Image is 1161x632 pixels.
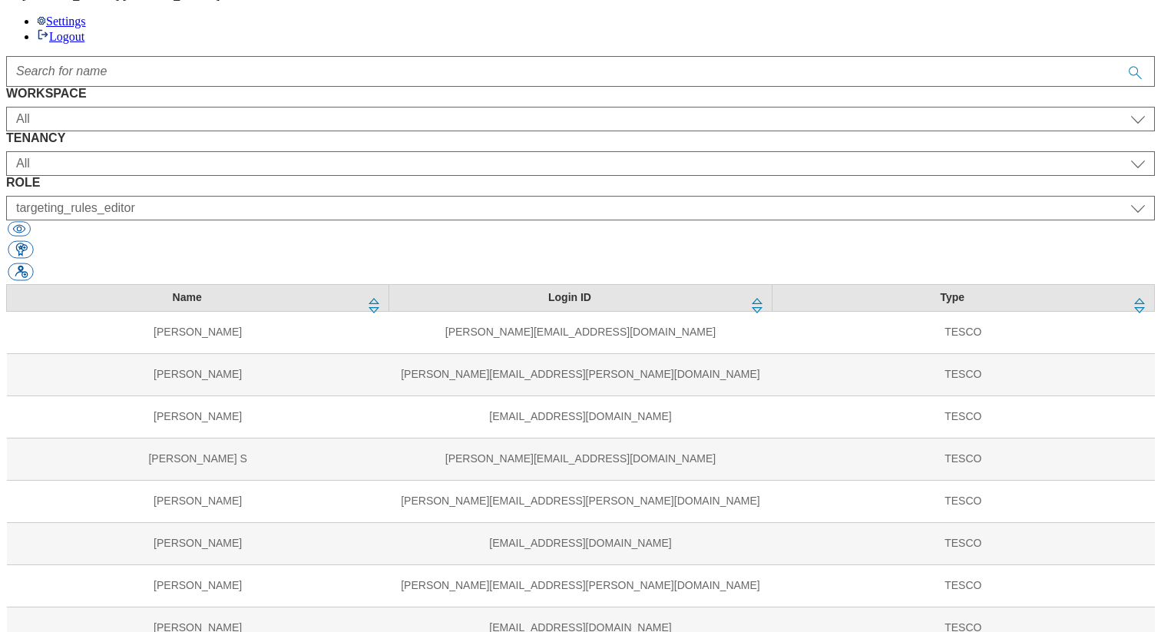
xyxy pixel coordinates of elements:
[7,564,389,607] td: [PERSON_NAME]
[389,311,772,353] td: [PERSON_NAME][EMAIL_ADDRESS][DOMAIN_NAME]
[389,395,772,438] td: [EMAIL_ADDRESS][DOMAIN_NAME]
[7,395,389,438] td: [PERSON_NAME]
[6,176,1155,190] label: ROLE
[37,30,84,43] a: Logout
[6,56,1155,87] input: Accessible label text
[7,311,389,353] td: [PERSON_NAME]
[772,353,1154,395] td: TESCO
[399,291,740,305] div: Login ID
[772,438,1154,480] td: TESCO
[389,480,772,522] td: [PERSON_NAME][EMAIL_ADDRESS][PERSON_NAME][DOMAIN_NAME]
[7,480,389,522] td: [PERSON_NAME]
[7,438,389,480] td: [PERSON_NAME] S
[389,564,772,607] td: [PERSON_NAME][EMAIL_ADDRESS][PERSON_NAME][DOMAIN_NAME]
[389,353,772,395] td: [PERSON_NAME][EMAIL_ADDRESS][PERSON_NAME][DOMAIN_NAME]
[772,522,1154,564] td: TESCO
[772,311,1154,353] td: TESCO
[7,353,389,395] td: [PERSON_NAME]
[772,395,1154,438] td: TESCO
[389,522,772,564] td: [EMAIL_ADDRESS][DOMAIN_NAME]
[16,291,358,305] div: Name
[772,564,1154,607] td: TESCO
[37,15,86,28] a: Settings
[6,87,1155,101] label: WORKSPACE
[782,291,1123,305] div: Type
[7,522,389,564] td: [PERSON_NAME]
[772,480,1154,522] td: TESCO
[6,131,1155,145] label: TENANCY
[389,438,772,480] td: [PERSON_NAME][EMAIL_ADDRESS][DOMAIN_NAME]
